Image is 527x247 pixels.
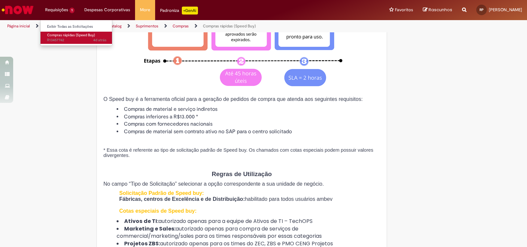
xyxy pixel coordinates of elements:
span: Compras rápidas (Speed Buy) [47,33,95,38]
img: ServiceNow [1,3,35,16]
a: Compras [173,23,189,29]
li: Compras de material sem contrato ativo no SAP para o centro solicitado [117,128,380,136]
strong: de TI: [144,217,158,225]
a: Aberto R13457742 : Compras rápidas (Speed Buy) [41,32,113,44]
li: Compras inferiores a R$13.000 * [117,113,380,121]
span: More [140,7,150,13]
strong: Ativos [124,217,142,225]
ul: Trilhas de página [5,20,347,32]
span: R13457742 [47,38,106,43]
a: Compras rápidas (Speed Buy) [203,23,256,29]
span: Fábricas, centros de Excelência e de Distribuição: [119,196,245,202]
ul: Requisições [40,20,112,46]
li: Compras com fornecedores nacionais [117,120,380,128]
strong: Marketing e Sales: [124,225,176,232]
span: Regras de Utilização [212,170,272,177]
span: RP [480,8,484,12]
span: Requisições [45,7,68,13]
a: Exibir Todas as Solicitações [41,23,113,30]
span: autorizado apenas para a equipe de Ativos de TI – TechOPS [142,217,313,225]
span: [PERSON_NAME] [489,7,522,13]
span: Favoritos [395,7,413,13]
span: Rascunhos [429,7,452,13]
span: Despesas Corporativas [84,7,130,13]
span: Solicitação Padrão de Speed buy: [119,190,204,196]
span: 1 [69,8,74,13]
div: Padroniza [160,7,198,15]
a: Página inicial [7,23,30,29]
a: Suprimentos [136,23,158,29]
span: O Speed buy é a ferramenta oficial para a geração de pedidos de compra que atenda aos seguintes r... [103,96,363,102]
span: habilitado para todos usuários ambev [245,196,332,202]
a: Rascunhos [423,7,452,13]
span: 4d atrás [93,38,106,43]
time: 28/08/2025 13:05:04 [93,38,106,43]
p: +GenAi [182,7,198,15]
span: autorizado apenas para compra de serviços de commercial/marketing/sales para os times responsávei... [117,225,322,240]
span: * Essa cota é referente ao tipo de solicitação padrão de Speed buy. Os chamados com cotas especia... [103,147,373,158]
li: Compras de material e serviço indiretos [117,106,380,113]
span: Cotas especiais de Speed buy: [119,208,197,214]
span: No campo “Tipo de Solicitação” selecionar a opção correspondente a sua unidade de negócio. [103,181,324,187]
